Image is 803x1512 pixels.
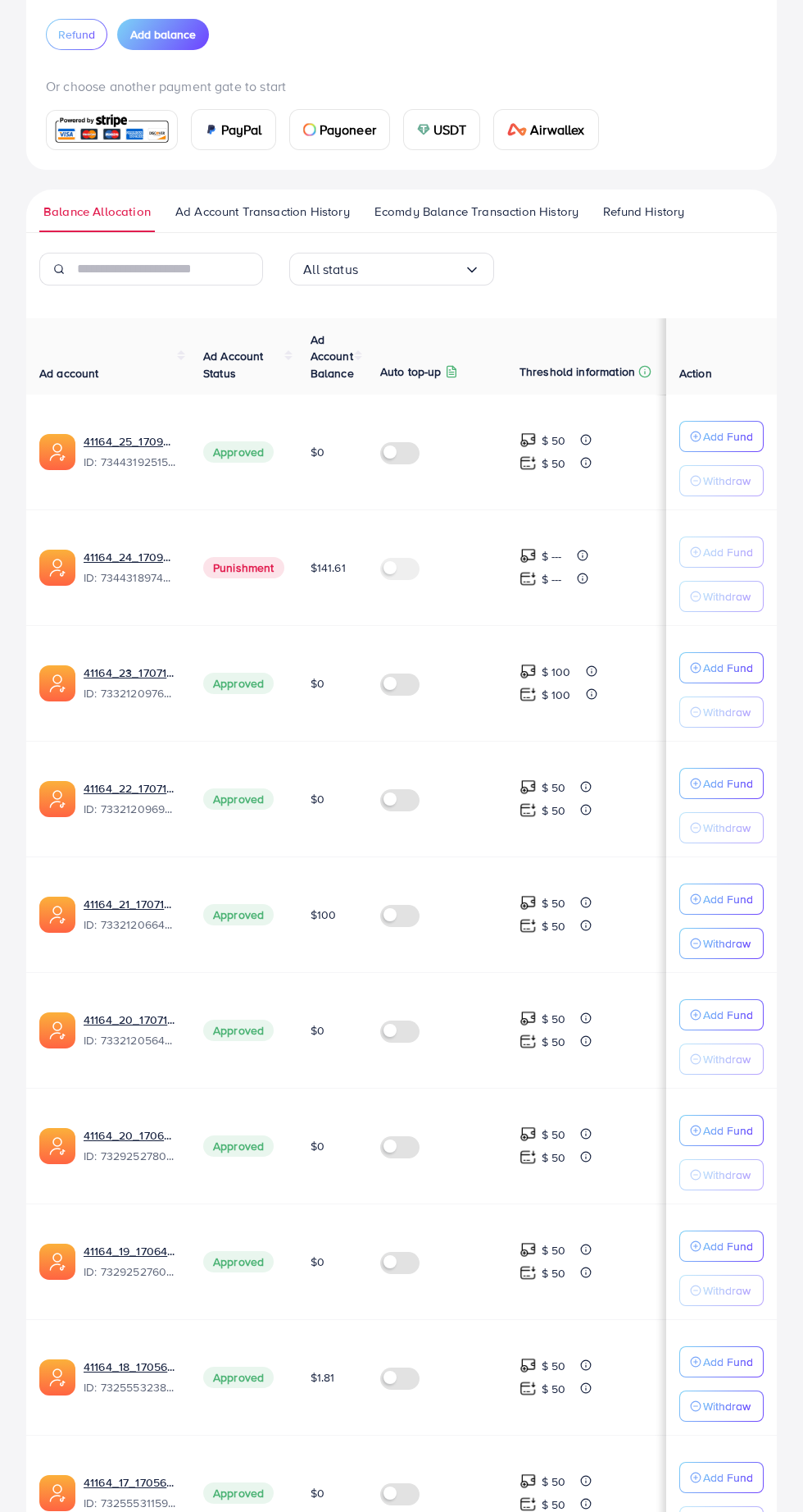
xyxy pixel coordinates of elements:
[84,1359,177,1396] div: <span class='underline'>41164_18_1705613299404</span></br>7325553238722314241
[39,1359,75,1396] img: ic-ads-acc.e4c84228.svg
[311,675,324,692] span: $0
[679,421,764,452] button: Add Fund
[39,550,75,586] img: ic-ads-acc.e4c84228.svg
[46,19,107,50] button: Refund
[542,685,571,705] p: $ 100
[191,109,276,150] a: cardPayPal
[519,1149,537,1166] img: top-up amount
[679,768,764,799] button: Add Fund
[530,120,584,139] span: Airwallex
[733,1438,791,1500] iframe: Chat
[84,1243,177,1281] div: <span class='underline'>41164_19_1706474666940</span></br>7329252760468127746
[679,652,764,683] button: Add Fund
[358,257,464,282] input: Search for option
[703,658,753,678] p: Add Fund
[84,1127,177,1144] a: 41164_20_1706474683598
[519,1264,537,1281] img: top-up amount
[679,1231,764,1262] button: Add Fund
[542,1009,566,1029] p: $ 50
[84,896,177,934] div: <span class='underline'>41164_21_1707142387585</span></br>7332120664427642882
[84,1263,177,1280] span: ID: 7329252760468127746
[679,999,764,1030] button: Add Fund
[311,907,337,923] span: $100
[703,1396,751,1416] p: Withdraw
[311,1369,335,1386] span: $1.81
[703,587,751,606] p: Withdraw
[542,1148,566,1167] p: $ 50
[84,1495,177,1511] span: ID: 7325553115980349442
[519,547,537,564] img: top-up amount
[519,1241,537,1258] img: top-up amount
[703,471,751,491] p: Withdraw
[703,427,753,446] p: Add Fund
[203,348,264,381] span: Ad Account Status
[519,570,537,587] img: top-up amount
[39,897,75,933] img: ic-ads-acc.e4c84228.svg
[39,781,75,817] img: ic-ads-acc.e4c84228.svg
[519,663,537,680] img: top-up amount
[203,557,284,578] span: Punishment
[519,779,537,796] img: top-up amount
[311,1254,324,1270] span: $0
[679,465,764,496] button: Withdraw
[311,560,346,576] span: $141.61
[679,537,764,568] button: Add Fund
[507,123,527,136] img: card
[542,569,562,589] p: $ ---
[519,1380,537,1397] img: top-up amount
[603,203,684,221] span: Refund History
[542,662,571,682] p: $ 100
[542,1379,566,1399] p: $ 50
[84,549,177,587] div: <span class='underline'>41164_24_1709982576916</span></br>7344318974215340033
[542,916,566,936] p: $ 50
[311,1022,324,1039] span: $0
[542,801,566,820] p: $ 50
[320,120,376,139] span: Payoneer
[311,331,354,381] span: Ad Account Balance
[703,774,753,793] p: Add Fund
[380,362,442,381] p: Auto top-up
[311,1138,324,1154] span: $0
[679,928,764,959] button: Withdraw
[703,1121,753,1140] p: Add Fund
[84,896,177,912] a: 41164_21_1707142387585
[703,1049,751,1069] p: Withdraw
[542,1125,566,1144] p: $ 50
[311,444,324,460] span: $0
[679,1115,764,1146] button: Add Fund
[39,1244,75,1280] img: ic-ads-acc.e4c84228.svg
[542,546,562,566] p: $ ---
[84,454,177,470] span: ID: 7344319251534069762
[703,818,751,838] p: Withdraw
[203,1020,274,1041] span: Approved
[203,904,274,925] span: Approved
[203,673,274,694] span: Approved
[703,1352,753,1372] p: Add Fund
[703,1468,753,1487] p: Add Fund
[84,1474,177,1512] div: <span class='underline'>41164_17_1705613281037</span></br>7325553115980349442
[703,542,753,562] p: Add Fund
[679,365,712,381] span: Action
[679,1391,764,1422] button: Withdraw
[203,1251,274,1272] span: Approved
[117,19,209,50] button: Add balance
[403,109,481,150] a: cardUSDT
[519,432,537,449] img: top-up amount
[519,894,537,911] img: top-up amount
[679,1159,764,1190] button: Withdraw
[84,665,177,702] div: <span class='underline'>41164_23_1707142475983</span></br>7332120976240689154
[493,109,598,150] a: cardAirwallex
[221,120,262,139] span: PayPal
[203,1367,274,1388] span: Approved
[203,1135,274,1157] span: Approved
[203,441,274,463] span: Approved
[417,123,430,136] img: card
[374,203,578,221] span: Ecomdy Balance Transaction History
[84,1148,177,1164] span: ID: 7329252780571557890
[84,916,177,933] span: ID: 7332120664427642882
[84,569,177,586] span: ID: 7344318974215340033
[703,1281,751,1300] p: Withdraw
[519,802,537,819] img: top-up amount
[519,1010,537,1027] img: top-up amount
[519,686,537,703] img: top-up amount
